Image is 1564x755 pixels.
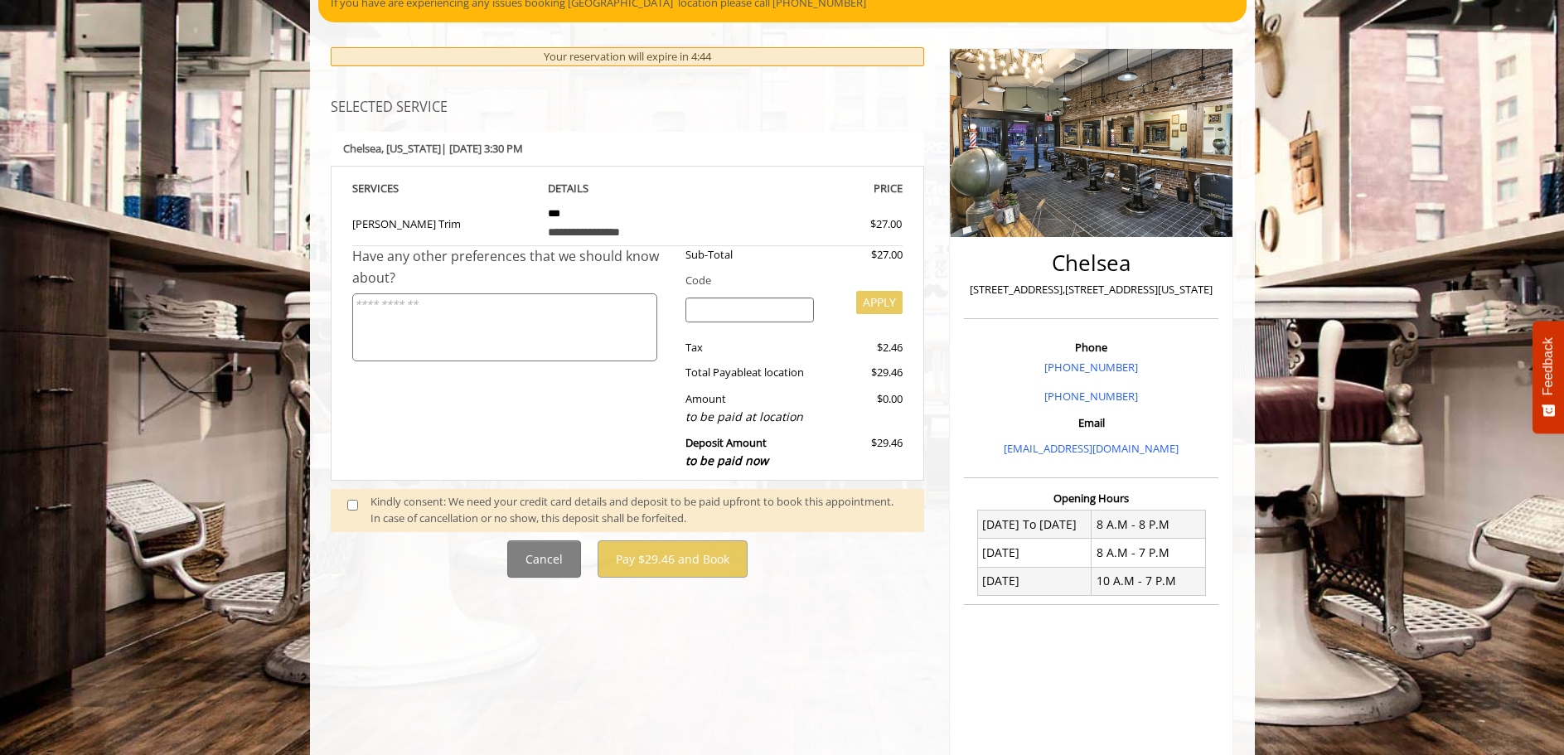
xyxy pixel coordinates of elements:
td: [PERSON_NAME] Trim [352,197,536,246]
h3: Opening Hours [964,492,1218,504]
a: [PHONE_NUMBER] [1044,389,1138,404]
h3: Phone [968,341,1214,353]
button: Cancel [507,540,581,578]
h3: SELECTED SERVICE [331,100,925,115]
h2: Chelsea [968,251,1214,275]
div: Tax [673,339,826,356]
th: PRICE [719,179,903,198]
div: $2.46 [826,339,903,356]
div: to be paid at location [685,408,814,426]
div: Amount [673,390,826,426]
b: Chelsea | [DATE] 3:30 PM [343,141,523,156]
p: [STREET_ADDRESS],[STREET_ADDRESS][US_STATE] [968,281,1214,298]
div: $0.00 [826,390,903,426]
span: to be paid now [685,453,768,468]
td: 8 A.M - 7 P.M [1092,539,1206,567]
button: Feedback - Show survey [1533,321,1564,433]
b: Deposit Amount [685,435,768,468]
div: $27.00 [826,246,903,264]
div: Your reservation will expire in 4:44 [331,47,925,66]
td: 8 A.M - 8 P.M [1092,511,1206,539]
div: Code [673,272,903,289]
th: DETAILS [535,179,719,198]
div: $29.46 [826,434,903,470]
div: $27.00 [811,215,902,233]
button: APPLY [856,291,903,314]
div: Have any other preferences that we should know about? [352,246,674,288]
th: SERVICE [352,179,536,198]
button: Pay $29.46 and Book [598,540,748,578]
span: at location [752,365,804,380]
a: [EMAIL_ADDRESS][DOMAIN_NAME] [1004,441,1179,456]
td: 10 A.M - 7 P.M [1092,567,1206,595]
td: [DATE] [977,539,1092,567]
span: , [US_STATE] [381,141,441,156]
td: [DATE] [977,567,1092,595]
div: Sub-Total [673,246,826,264]
span: S [393,181,399,196]
div: $29.46 [826,364,903,381]
span: Feedback [1541,337,1556,395]
td: [DATE] To [DATE] [977,511,1092,539]
h3: Email [968,417,1214,428]
div: Kindly consent: We need your credit card details and deposit to be paid upfront to book this appo... [370,493,908,528]
div: Total Payable [673,364,826,381]
a: [PHONE_NUMBER] [1044,360,1138,375]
